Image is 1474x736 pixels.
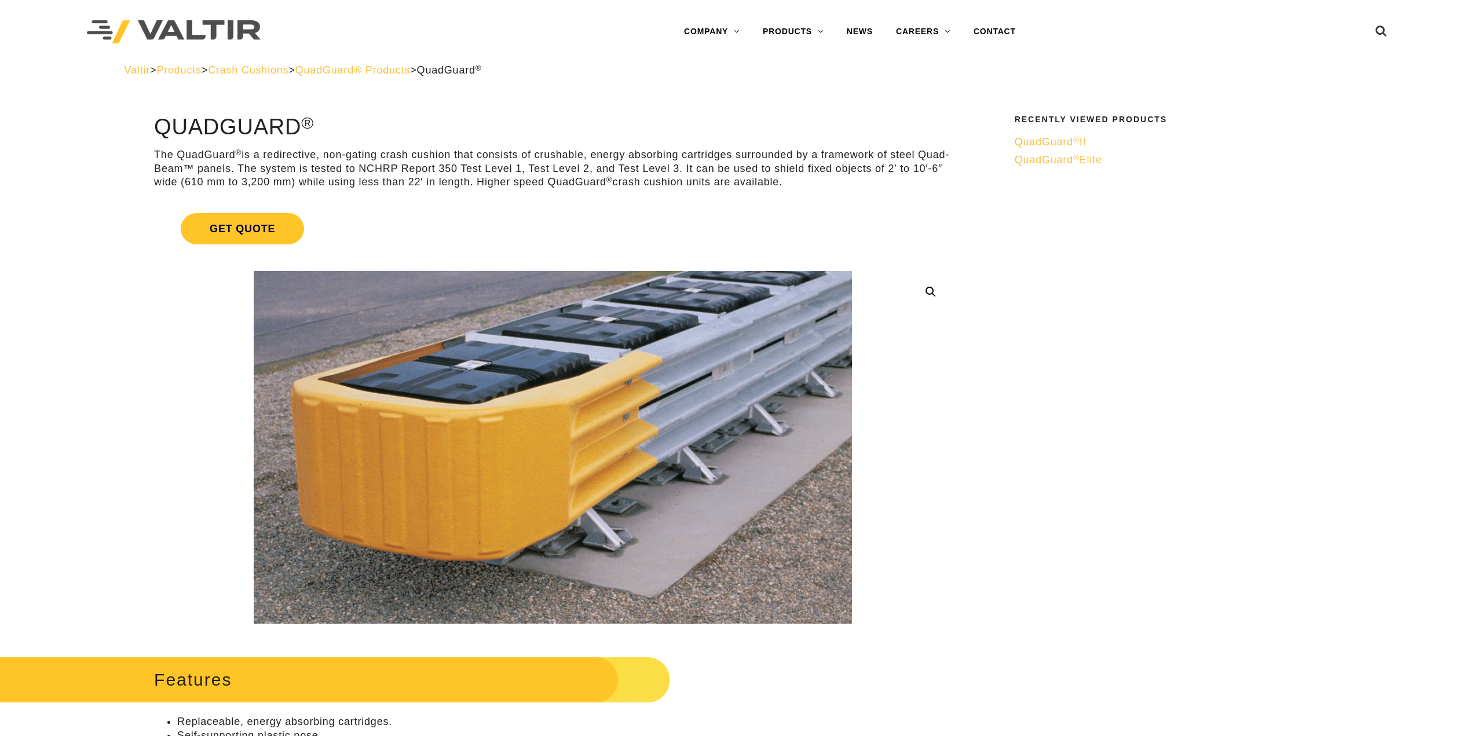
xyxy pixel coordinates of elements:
a: COMPANY [672,20,751,43]
span: Get Quote [181,213,304,244]
sup: ® [236,148,242,157]
span: QuadGuard II [1015,136,1087,148]
span: QuadGuard [417,64,482,76]
a: CAREERS [884,20,962,43]
p: The QuadGuard is a redirective, non-gating crash cushion that consists of crushable, energy absor... [154,148,952,189]
h1: QuadGuard [154,115,952,140]
a: Crash Cushions [208,64,288,76]
a: QuadGuard®Elite [1015,153,1343,167]
a: Valtir [125,64,150,76]
sup: ® [476,64,482,72]
sup: ® [1073,136,1080,144]
span: QuadGuard Elite [1015,154,1102,166]
li: Replaceable, energy absorbing cartridges. [177,715,952,728]
div: > > > > [125,64,1350,77]
h2: Recently Viewed Products [1015,115,1343,124]
a: QuadGuard®II [1015,136,1343,149]
a: QuadGuard® Products [295,64,411,76]
a: PRODUCTS [751,20,835,43]
img: Valtir [87,20,261,44]
sup: ® [606,175,613,184]
sup: ® [1073,153,1080,162]
a: Get Quote [154,199,952,258]
sup: ® [301,113,314,132]
a: Products [156,64,201,76]
a: CONTACT [962,20,1027,43]
a: NEWS [835,20,884,43]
